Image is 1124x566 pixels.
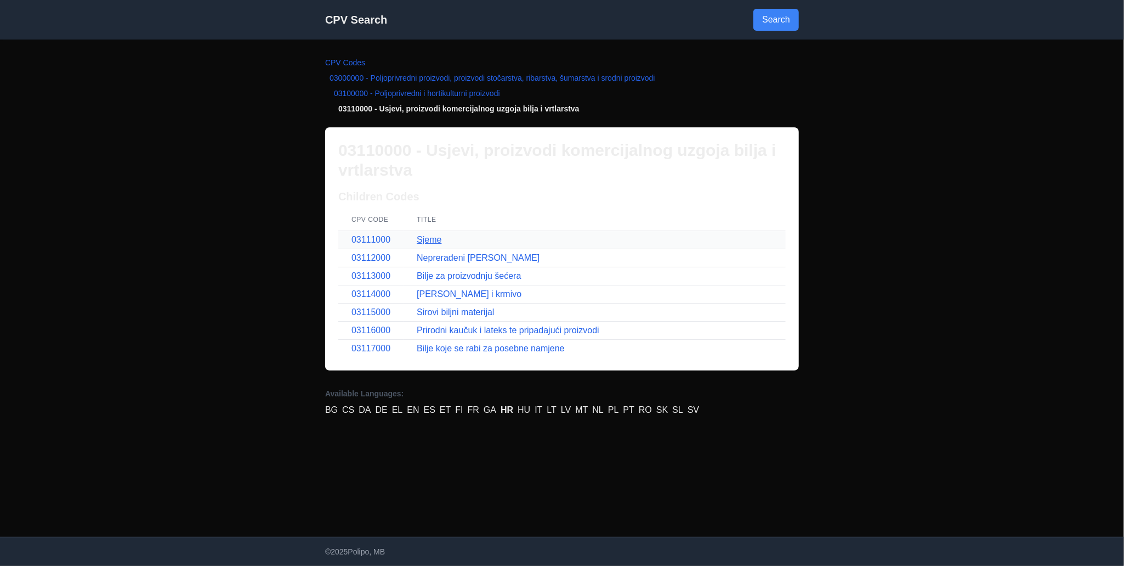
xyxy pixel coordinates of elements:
a: ES [424,404,435,417]
li: 03110000 - Usjevi, proizvodi komercijalnog uzgoja bilja i vrtlarstva [325,103,799,114]
a: 03112000 [351,253,390,262]
a: FR [468,404,479,417]
a: CS [342,404,354,417]
a: SL [672,404,683,417]
a: SK [656,404,668,417]
a: FI [455,404,463,417]
a: 03113000 [351,271,390,281]
a: LT [547,404,557,417]
a: EL [392,404,403,417]
a: NL [593,404,604,417]
th: Title [404,209,786,231]
a: Bilje koje se rabi za posebne namjene [417,344,565,353]
a: PL [608,404,619,417]
a: 03111000 [351,235,390,244]
a: MT [575,404,588,417]
a: 03000000 - Poljoprivredni proizvodi, proizvodi stočarstva, ribarstva, šumarstva i srodni proizvodi [330,74,655,82]
nav: Breadcrumb [325,57,799,114]
a: 03115000 [351,307,390,317]
th: CPV Code [338,209,404,231]
a: HU [518,404,530,417]
a: Bilje za proizvodnju šećera [417,271,521,281]
a: [PERSON_NAME] i krmivo [417,289,521,299]
a: IT [535,404,542,417]
a: 03114000 [351,289,390,299]
a: LV [561,404,571,417]
a: 03117000 [351,344,390,353]
a: 03100000 - Poljoprivredni i hortikulturni proizvodi [334,89,500,98]
a: CPV Codes [325,58,365,67]
nav: Language Versions [325,388,799,417]
a: SV [688,404,699,417]
a: GA [484,404,496,417]
a: DA [359,404,371,417]
a: 03116000 [351,326,390,335]
a: ET [440,404,451,417]
a: EN [407,404,419,417]
a: BG [325,404,338,417]
a: Neprerađeni [PERSON_NAME] [417,253,540,262]
p: Available Languages: [325,388,799,399]
a: PT [623,404,634,417]
a: CPV Search [325,14,387,26]
a: Sjeme [417,235,441,244]
a: Go to search [753,9,799,31]
a: DE [376,404,388,417]
a: RO [639,404,652,417]
h1: 03110000 - Usjevi, proizvodi komercijalnog uzgoja bilja i vrtlarstva [338,141,786,180]
h2: Children Codes [338,189,786,204]
p: © 2025 Polipo, MB [325,546,799,557]
a: Sirovi biljni materijal [417,307,494,317]
a: Prirodni kaučuk i lateks te pripadajući proizvodi [417,326,599,335]
a: HR [501,404,513,417]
